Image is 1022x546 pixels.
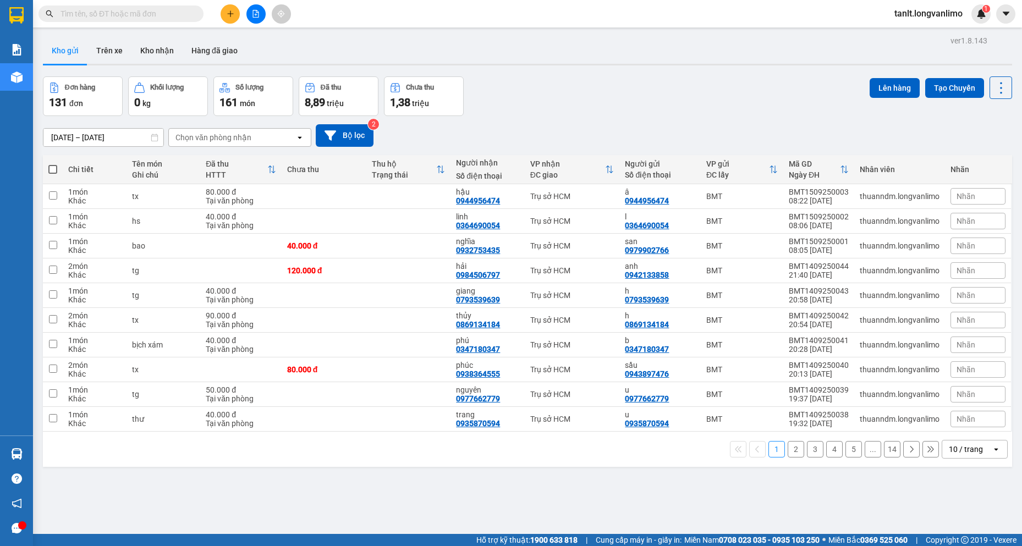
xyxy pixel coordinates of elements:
[68,361,121,369] div: 2 món
[456,369,500,378] div: 0938364555
[625,221,669,230] div: 0364690054
[456,271,500,279] div: 0984506797
[287,241,361,250] div: 40.000 đ
[706,390,778,399] div: BMT
[272,4,291,24] button: aim
[625,286,695,295] div: h
[287,165,361,174] div: Chưa thu
[132,316,195,324] div: tx
[789,196,849,205] div: 08:22 [DATE]
[701,155,783,184] th: Toggle SortBy
[789,237,849,246] div: BMT1509250001
[49,96,67,109] span: 131
[706,316,778,324] div: BMT
[789,361,849,369] div: BMT1409250040
[625,345,669,354] div: 0347180347
[246,4,266,24] button: file-add
[206,196,276,205] div: Tại văn phòng
[706,241,778,250] div: BMT
[132,159,195,168] div: Tên món
[68,187,121,196] div: 1 món
[706,170,769,179] div: ĐC lấy
[845,441,862,457] button: 5
[783,155,854,184] th: Toggle SortBy
[982,5,990,13] sup: 1
[992,445,1001,454] svg: open
[860,217,939,225] div: thuanndm.longvanlimo
[625,187,695,196] div: â
[957,340,975,349] span: Nhãn
[625,212,695,221] div: l
[456,187,519,196] div: hậu
[1001,9,1011,19] span: caret-down
[456,336,519,345] div: phú
[884,441,900,457] button: 14
[12,523,22,533] span: message
[456,237,519,246] div: nghĩa
[586,534,587,546] span: |
[287,365,361,374] div: 80.000 đ
[456,212,519,221] div: linh
[886,7,971,20] span: tanlt.longvanlimo
[206,187,276,196] div: 80.000 đ
[456,172,519,180] div: Số điện thoại
[68,212,121,221] div: 1 món
[43,76,123,116] button: Đơn hàng131đơn
[530,159,606,168] div: VP nhận
[46,10,53,18] span: search
[206,336,276,345] div: 40.000 đ
[789,320,849,329] div: 20:54 [DATE]
[68,385,121,394] div: 1 món
[789,385,849,394] div: BMT1409250039
[456,286,519,295] div: giang
[625,385,695,394] div: u
[530,316,614,324] div: Trụ sở HCM
[625,394,669,403] div: 0977662779
[68,165,121,174] div: Chi tiết
[68,369,121,378] div: Khác
[625,196,669,205] div: 0944956474
[706,291,778,300] div: BMT
[132,192,195,201] div: tx
[625,410,695,419] div: u
[625,336,695,345] div: b
[860,316,939,324] div: thuanndm.longvanlimo
[183,37,246,64] button: Hàng đã giao
[206,320,276,329] div: Tại văn phòng
[11,448,23,460] img: warehouse-icon
[860,536,908,544] strong: 0369 525 060
[596,534,682,546] span: Cung cấp máy in - giấy in:
[719,536,820,544] strong: 0708 023 035 - 0935 103 250
[12,473,22,484] span: question-circle
[372,159,437,168] div: Thu hộ
[625,237,695,246] div: san
[206,410,276,419] div: 40.000 đ
[68,196,121,205] div: Khác
[68,311,121,320] div: 2 món
[957,217,975,225] span: Nhãn
[789,419,849,428] div: 19:32 [DATE]
[240,99,255,108] span: món
[957,291,975,300] span: Nhãn
[789,286,849,295] div: BMT1409250043
[530,192,614,201] div: Trụ sở HCM
[706,192,778,201] div: BMT
[456,320,500,329] div: 0869134184
[916,534,917,546] span: |
[277,10,285,18] span: aim
[316,124,373,147] button: Bộ lọc
[206,394,276,403] div: Tại văn phòng
[68,394,121,403] div: Khác
[456,196,500,205] div: 0944956474
[206,221,276,230] div: Tại văn phòng
[68,345,121,354] div: Khác
[789,212,849,221] div: BMT1509250002
[206,385,276,394] div: 50.000 đ
[961,536,969,544] span: copyright
[150,84,184,91] div: Khối lượng
[860,266,939,275] div: thuanndm.longvanlimo
[142,99,151,108] span: kg
[68,246,121,255] div: Khác
[132,217,195,225] div: hs
[822,538,826,542] span: ⚪️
